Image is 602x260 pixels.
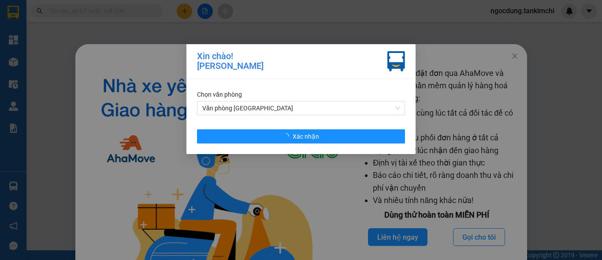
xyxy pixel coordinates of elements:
[197,90,405,99] div: Chọn văn phòng
[387,51,405,72] img: vxr-icon
[293,132,319,141] span: Xác nhận
[283,133,293,139] span: loading
[197,129,405,143] button: Xác nhận
[202,102,400,115] span: Văn phòng Đà Nẵng
[197,51,264,72] div: Xin chào! [PERSON_NAME]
